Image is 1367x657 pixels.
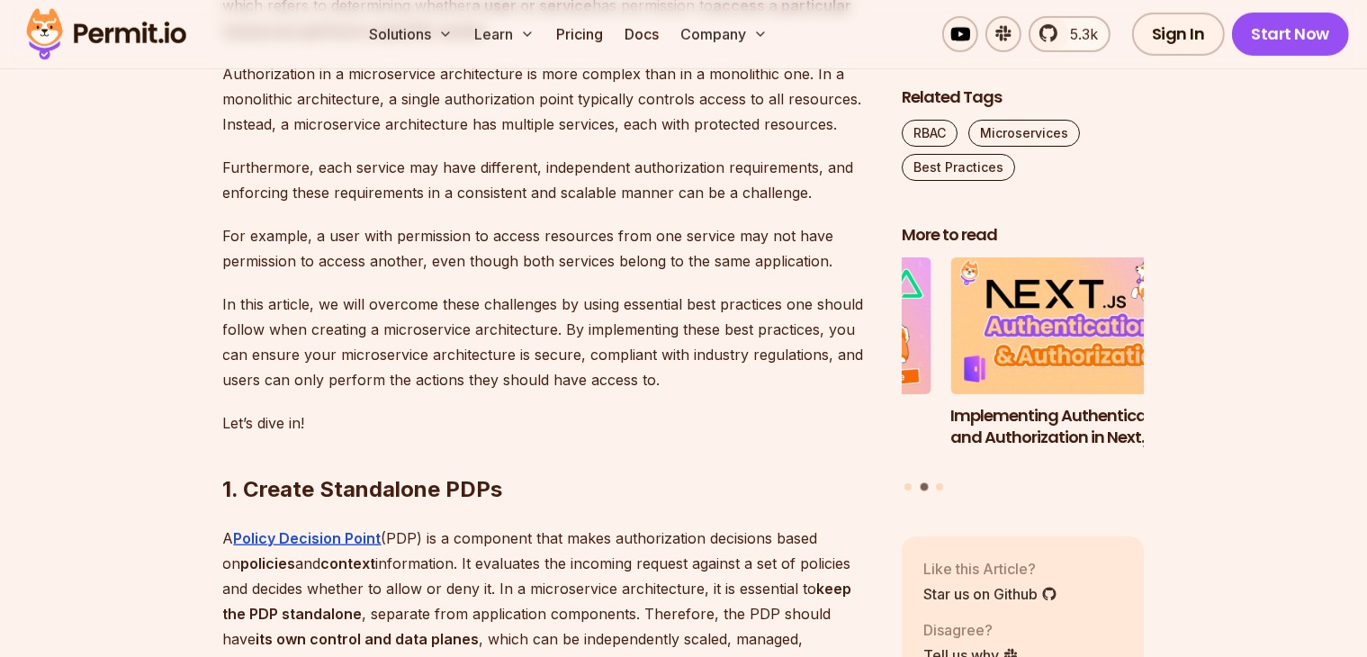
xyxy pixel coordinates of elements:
p: In this article, we will overcome these challenges by using essential best practices one should f... [223,292,873,392]
strong: context [321,554,376,572]
button: Go to slide 1 [904,482,912,490]
a: Star us on Github [923,582,1057,604]
p: For example, a user with permission to access resources from one service may not have permission ... [223,223,873,274]
img: Implementing Authentication and Authorization in Next.js [950,257,1193,394]
p: Let’s dive in! [223,410,873,436]
a: RBAC [902,120,958,147]
a: Pricing [549,16,610,52]
a: 5.3k [1029,16,1111,52]
a: Sign In [1132,13,1225,56]
p: Disagree? [923,618,1019,640]
li: 1 of 3 [688,257,931,472]
button: Company [673,16,775,52]
div: Posts [902,257,1145,493]
a: Policy Decision Point [234,529,382,547]
a: Best Practices [902,154,1015,181]
a: Implementing Multi-Tenant RBAC in Nuxt.jsImplementing Multi-Tenant RBAC in Nuxt.js [688,257,931,472]
p: Furthermore, each service may have different, independent authorization requirements, and enforci... [223,155,873,205]
h3: Implementing Multi-Tenant RBAC in Nuxt.js [688,404,931,449]
span: 5.3k [1059,23,1098,45]
h2: 1. Create Standalone PDPs [223,403,873,504]
strong: its own control and data planes [256,630,480,648]
a: Microservices [968,120,1080,147]
strong: policies [241,554,296,572]
a: Start Now [1232,13,1350,56]
p: Like this Article? [923,557,1057,579]
a: Docs [617,16,666,52]
button: Learn [467,16,542,52]
p: Authorization in a microservice architecture is more complex than in a monolithic one. In a monol... [223,61,873,137]
button: Go to slide 2 [920,482,928,490]
li: 2 of 3 [950,257,1193,472]
h2: Related Tags [902,86,1145,109]
img: Permit logo [18,4,194,65]
h2: More to read [902,224,1145,247]
button: Go to slide 3 [936,482,943,490]
h3: Implementing Authentication and Authorization in Next.js [950,404,1193,449]
button: Solutions [362,16,460,52]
